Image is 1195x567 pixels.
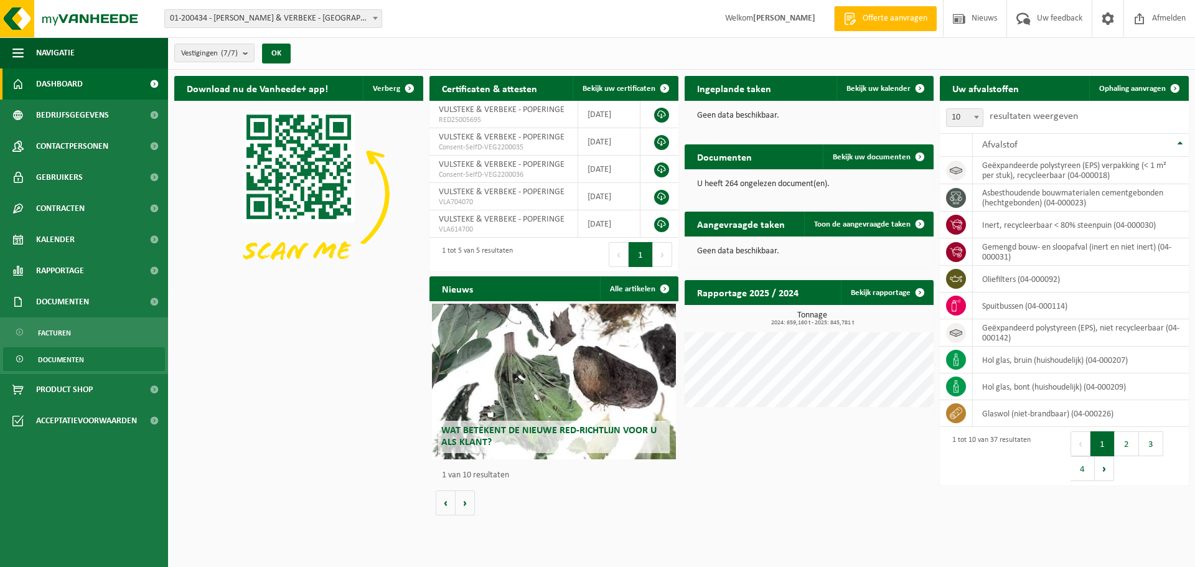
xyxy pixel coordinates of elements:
[38,321,71,345] span: Facturen
[442,471,672,480] p: 1 van 10 resultaten
[685,280,811,304] h2: Rapportage 2025 / 2024
[814,220,911,228] span: Toon de aangevraagde taken
[1099,85,1166,93] span: Ophaling aanvragen
[573,76,677,101] a: Bekijk uw certificaten
[973,293,1189,319] td: spuitbussen (04-000114)
[441,426,657,448] span: Wat betekent de nieuwe RED-richtlijn voor u als klant?
[685,212,797,236] h2: Aangevraagde taken
[439,160,565,169] span: VULSTEKE & VERBEKE - POPERINGE
[439,225,568,235] span: VLA614700
[973,373,1189,400] td: hol glas, bont (huishoudelijk) (04-000209)
[653,242,672,267] button: Next
[834,6,937,31] a: Offerte aanvragen
[373,85,400,93] span: Verberg
[1139,431,1163,456] button: 3
[221,49,238,57] count: (7/7)
[262,44,291,63] button: OK
[836,76,932,101] a: Bekijk uw kalender
[578,210,640,238] td: [DATE]
[973,184,1189,212] td: asbesthoudende bouwmaterialen cementgebonden (hechtgebonden) (04-000023)
[165,10,382,27] span: 01-200434 - VULSTEKE & VERBEKE - POPERINGE
[36,405,137,436] span: Acceptatievoorwaarden
[833,153,911,161] span: Bekijk uw documenten
[946,430,1031,482] div: 1 tot 10 van 37 resultaten
[973,347,1189,373] td: hol glas, bruin (huishoudelijk) (04-000207)
[36,224,75,255] span: Kalender
[982,140,1018,150] span: Afvalstof
[439,133,565,142] span: VULSTEKE & VERBEKE - POPERINGE
[36,286,89,317] span: Documenten
[629,242,653,267] button: 1
[973,212,1189,238] td: inert, recycleerbaar < 80% steenpuin (04-000030)
[697,247,921,256] p: Geen data beschikbaar.
[990,111,1078,121] label: resultaten weergeven
[439,197,568,207] span: VLA704070
[973,266,1189,293] td: oliefilters (04-000092)
[3,321,165,344] a: Facturen
[1089,76,1188,101] a: Ophaling aanvragen
[753,14,815,23] strong: [PERSON_NAME]
[436,241,513,268] div: 1 tot 5 van 5 resultaten
[583,85,655,93] span: Bekijk uw certificaten
[174,44,255,62] button: Vestigingen(7/7)
[600,276,677,301] a: Alle artikelen
[439,105,565,115] span: VULSTEKE & VERBEKE - POPERINGE
[691,311,934,326] h3: Tonnage
[432,304,676,459] a: Wat betekent de nieuwe RED-richtlijn voor u als klant?
[804,212,932,237] a: Toon de aangevraagde taken
[946,108,983,127] span: 10
[697,111,921,120] p: Geen data beschikbaar.
[439,170,568,180] span: Consent-SelfD-VEG2200036
[609,242,629,267] button: Previous
[36,68,83,100] span: Dashboard
[973,157,1189,184] td: geëxpandeerde polystyreen (EPS) verpakking (< 1 m² per stuk), recycleerbaar (04-000018)
[947,109,983,126] span: 10
[36,193,85,224] span: Contracten
[578,128,640,156] td: [DATE]
[429,276,485,301] h2: Nieuws
[439,115,568,125] span: RED25005695
[36,100,109,131] span: Bedrijfsgegevens
[1095,456,1114,481] button: Next
[436,490,456,515] button: Vorige
[685,144,764,169] h2: Documenten
[36,37,75,68] span: Navigatie
[1071,431,1090,456] button: Previous
[36,131,108,162] span: Contactpersonen
[973,400,1189,427] td: glaswol (niet-brandbaar) (04-000226)
[578,156,640,183] td: [DATE]
[860,12,930,25] span: Offerte aanvragen
[846,85,911,93] span: Bekijk uw kalender
[181,44,238,63] span: Vestigingen
[1115,431,1139,456] button: 2
[174,101,423,288] img: Download de VHEPlus App
[578,183,640,210] td: [DATE]
[697,180,921,189] p: U heeft 264 ongelezen document(en).
[429,76,550,100] h2: Certificaten & attesten
[439,187,565,197] span: VULSTEKE & VERBEKE - POPERINGE
[1071,456,1095,481] button: 4
[940,76,1031,100] h2: Uw afvalstoffen
[36,374,93,405] span: Product Shop
[174,76,340,100] h2: Download nu de Vanheede+ app!
[456,490,475,515] button: Volgende
[36,255,84,286] span: Rapportage
[439,215,565,224] span: VULSTEKE & VERBEKE - POPERINGE
[164,9,382,28] span: 01-200434 - VULSTEKE & VERBEKE - POPERINGE
[691,320,934,326] span: 2024: 659,160 t - 2025: 845,781 t
[973,238,1189,266] td: gemengd bouw- en sloopafval (inert en niet inert) (04-000031)
[823,144,932,169] a: Bekijk uw documenten
[439,143,568,152] span: Consent-SelfD-VEG2200035
[363,76,422,101] button: Verberg
[841,280,932,305] a: Bekijk rapportage
[973,319,1189,347] td: geëxpandeerd polystyreen (EPS), niet recycleerbaar (04-000142)
[38,348,84,372] span: Documenten
[3,347,165,371] a: Documenten
[685,76,784,100] h2: Ingeplande taken
[1090,431,1115,456] button: 1
[578,101,640,128] td: [DATE]
[36,162,83,193] span: Gebruikers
